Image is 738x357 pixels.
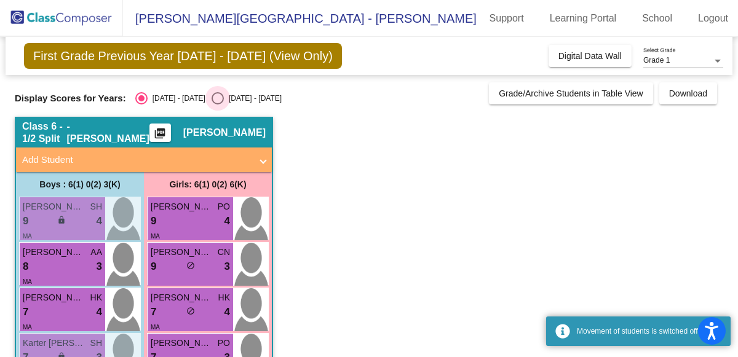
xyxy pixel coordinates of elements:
[23,213,28,229] span: 9
[224,304,230,320] span: 4
[643,56,670,65] span: Grade 1
[97,213,102,229] span: 4
[218,291,230,304] span: HK
[499,88,643,98] span: Grade/Archive Students in Table View
[540,9,627,28] a: Learning Portal
[23,324,32,331] span: MA
[151,213,156,229] span: 9
[186,307,195,315] span: do_not_disturb_alt
[549,45,632,67] button: Digital Data Wall
[186,261,195,270] span: do_not_disturb_alt
[577,326,721,337] div: Movement of students is switched off
[659,82,717,104] button: Download
[151,337,212,350] span: [PERSON_NAME]
[218,337,230,350] span: PO
[23,304,28,320] span: 7
[151,200,212,213] span: [PERSON_NAME]
[688,9,738,28] a: Logout
[218,246,230,259] span: CN
[97,304,102,320] span: 4
[67,120,149,145] span: - [PERSON_NAME]
[151,291,212,304] span: [PERSON_NAME] Strand
[151,233,160,240] span: MA
[16,172,144,197] div: Boys : 6(1) 0(2) 3(K)
[90,200,102,213] span: SH
[23,337,84,350] span: Karter [PERSON_NAME]
[23,200,84,213] span: [PERSON_NAME]
[97,259,102,275] span: 3
[148,93,205,104] div: [DATE] - [DATE]
[151,246,212,259] span: [PERSON_NAME]
[90,291,102,304] span: HK
[15,93,126,104] span: Display Scores for Years:
[151,304,156,320] span: 7
[224,259,230,275] span: 3
[23,246,84,259] span: [PERSON_NAME] [PERSON_NAME]
[183,127,266,139] span: [PERSON_NAME]
[558,51,622,61] span: Digital Data Wall
[489,82,653,104] button: Grade/Archive Students in Table View
[23,278,32,285] span: MA
[669,88,707,98] span: Download
[480,9,534,28] a: Support
[218,200,230,213] span: PO
[123,9,477,28] span: [PERSON_NAME][GEOGRAPHIC_DATA] - [PERSON_NAME]
[22,153,251,167] mat-panel-title: Add Student
[144,172,272,197] div: Girls: 6(1) 0(2) 6(K)
[153,127,167,144] mat-icon: picture_as_pdf
[224,93,282,104] div: [DATE] - [DATE]
[149,124,171,142] button: Print Students Details
[135,92,282,104] mat-radio-group: Select an option
[151,259,156,275] span: 9
[632,9,682,28] a: School
[224,213,230,229] span: 4
[151,324,160,331] span: MA
[23,233,32,240] span: MA
[24,43,342,69] span: First Grade Previous Year [DATE] - [DATE] (View Only)
[22,120,67,145] span: Class 6 - 1/2 Split
[23,291,84,304] span: [PERSON_NAME]
[16,147,272,172] mat-expansion-panel-header: Add Student
[57,216,66,224] span: lock
[90,337,102,350] span: SH
[23,259,28,275] span: 8
[90,246,102,259] span: AA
